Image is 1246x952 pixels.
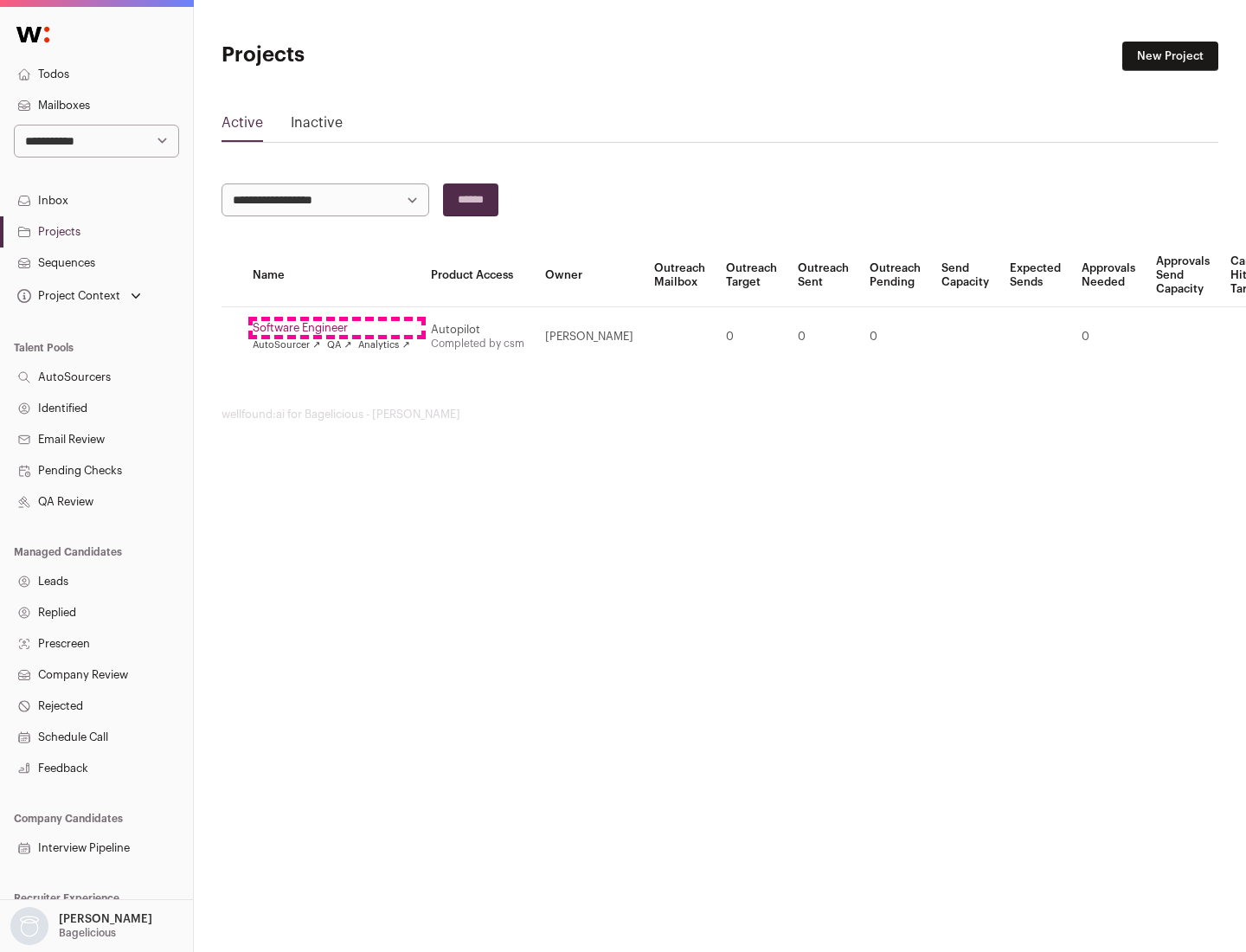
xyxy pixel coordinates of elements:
[644,244,716,307] th: Outreach Mailbox
[431,338,524,349] a: Completed by csm
[242,244,421,307] th: Name
[10,907,48,945] img: nopic.png
[859,244,931,307] th: Outreach Pending
[222,408,1218,421] footer: wellfound:ai for Bagelicious - [PERSON_NAME]
[535,307,644,367] td: [PERSON_NAME]
[59,912,152,926] p: [PERSON_NAME]
[222,42,554,69] h1: Projects
[14,284,145,308] button: Open dropdown
[421,244,535,307] th: Product Access
[327,338,351,352] a: QA ↗
[787,307,859,367] td: 0
[787,244,859,307] th: Outreach Sent
[222,113,263,140] a: Active
[431,323,524,337] div: Autopilot
[716,307,787,367] td: 0
[535,244,644,307] th: Owner
[358,338,409,352] a: Analytics ↗
[7,907,156,945] button: Open dropdown
[1071,244,1146,307] th: Approvals Needed
[1122,42,1218,71] a: New Project
[7,17,59,52] img: Wellfound
[14,289,120,303] div: Project Context
[253,321,410,335] a: Software Engineer
[931,244,999,307] th: Send Capacity
[999,244,1071,307] th: Expected Sends
[1146,244,1220,307] th: Approvals Send Capacity
[59,926,116,940] p: Bagelicious
[716,244,787,307] th: Outreach Target
[291,113,343,140] a: Inactive
[253,338,320,352] a: AutoSourcer ↗
[859,307,931,367] td: 0
[1071,307,1146,367] td: 0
